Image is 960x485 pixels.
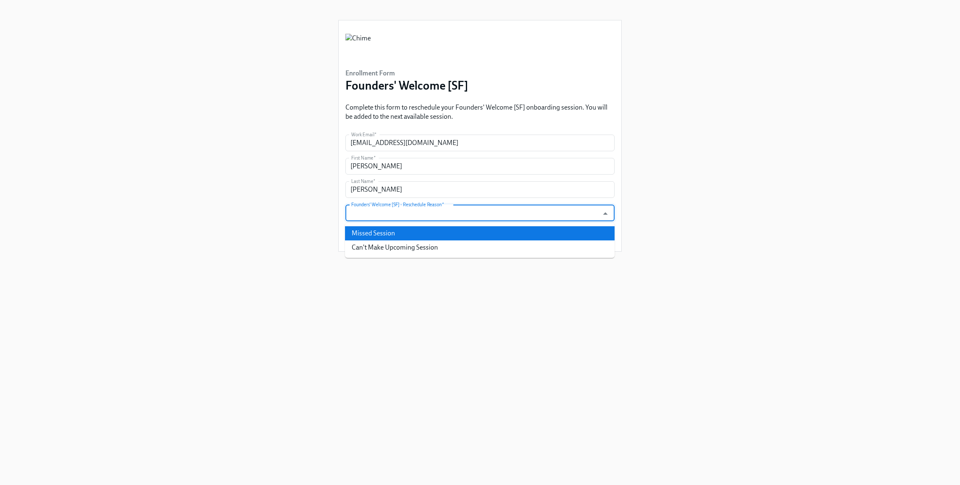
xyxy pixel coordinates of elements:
[345,240,615,255] li: Can't Make Upcoming Session
[345,226,615,240] li: Missed Session
[345,103,615,121] p: Complete this form to reschedule your Founders' Welcome [SF] onboarding session. You will be adde...
[345,69,468,78] h6: Enrollment Form
[599,207,612,220] button: Close
[345,34,371,59] img: Chime
[345,78,468,93] h3: Founders' Welcome [SF]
